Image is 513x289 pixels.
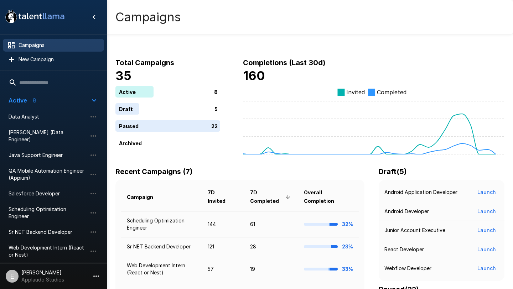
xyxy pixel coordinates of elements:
p: React Developer [384,246,424,253]
button: Launch [475,186,499,199]
b: Completions (Last 30d) [243,58,326,67]
span: Overall Completion [304,188,353,205]
td: 19 [244,256,298,282]
button: Launch [475,243,499,256]
h4: Campaigns [115,10,181,25]
td: Sr NET Backend Developer [121,237,202,256]
span: 7D Invited [208,188,239,205]
b: Draft ( 5 ) [379,167,407,176]
td: 28 [244,237,298,256]
td: 57 [202,256,244,282]
b: 33% [342,266,353,272]
td: 144 [202,211,244,237]
p: Android Application Developer [384,189,457,196]
p: Android Developer [384,208,429,215]
button: Launch [475,224,499,237]
td: 61 [244,211,298,237]
td: Web Development Intern (React or Nest) [121,256,202,282]
span: Campaign [127,193,162,201]
td: Scheduling Optimization Engineer [121,211,202,237]
p: 22 [211,122,218,130]
p: Junior Account Executive [384,227,445,234]
b: 160 [243,68,265,83]
b: Recent Campaigns (7) [115,167,193,176]
p: Webflow Developer [384,265,431,272]
p: 5 [214,105,218,113]
button: Launch [475,205,499,218]
b: 32% [342,221,353,227]
p: 8 [214,88,218,96]
b: 35 [115,68,131,83]
span: 7D Completed [250,188,292,205]
b: 23% [342,243,353,249]
b: Total Campaigns [115,58,174,67]
button: Launch [475,262,499,275]
td: 121 [202,237,244,256]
